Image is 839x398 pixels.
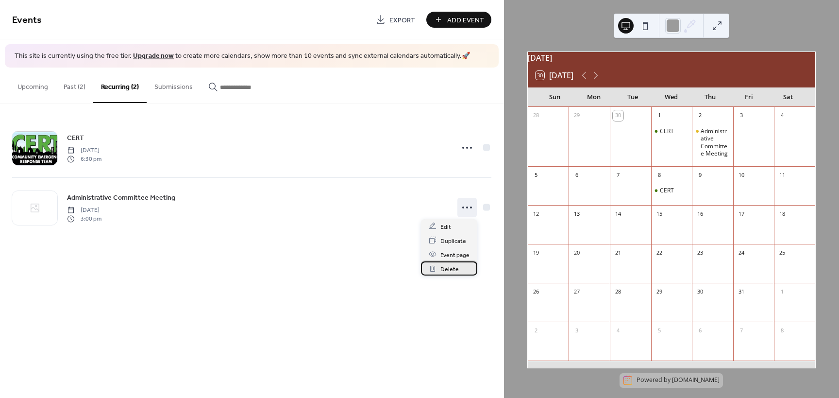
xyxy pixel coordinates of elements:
[15,52,470,61] span: This site is currently using the free tier. to create more calendars, show more than 10 events an...
[613,286,623,297] div: 28
[528,52,815,64] div: [DATE]
[651,127,692,135] div: CERT
[654,170,665,180] div: 8
[571,208,582,219] div: 13
[695,208,705,219] div: 16
[777,110,788,121] div: 4
[531,208,541,219] div: 12
[440,236,466,246] span: Duplicate
[532,69,577,82] button: 30[DATE]
[571,286,582,297] div: 27
[695,170,705,180] div: 9
[147,68,201,102] button: Submissions
[67,192,175,203] span: Administrative Committee Meeting
[133,50,174,63] a: Upgrade now
[574,87,613,107] div: Mon
[531,247,541,258] div: 19
[67,132,84,143] a: CERT
[571,247,582,258] div: 20
[613,247,623,258] div: 21
[654,208,665,219] div: 15
[654,110,665,121] div: 1
[67,133,84,143] span: CERT
[12,11,42,30] span: Events
[736,247,747,258] div: 24
[613,110,623,121] div: 30
[389,15,415,25] span: Export
[531,325,541,336] div: 2
[672,376,720,384] a: [DOMAIN_NAME]
[67,155,101,164] span: 6:30 pm
[531,286,541,297] div: 26
[613,170,623,180] div: 7
[736,325,747,336] div: 7
[736,208,747,219] div: 17
[67,215,101,224] span: 3:00 pm
[531,170,541,180] div: 5
[613,208,623,219] div: 14
[777,170,788,180] div: 11
[447,15,484,25] span: Add Event
[613,325,623,336] div: 4
[571,170,582,180] div: 6
[637,376,720,384] div: Powered by
[67,146,101,155] span: [DATE]
[736,286,747,297] div: 31
[654,325,665,336] div: 5
[67,192,175,203] a: Administrative Committee Meeting
[613,87,652,107] div: Tue
[736,110,747,121] div: 3
[440,222,451,232] span: Edit
[777,247,788,258] div: 25
[736,170,747,180] div: 10
[440,250,470,260] span: Event page
[695,286,705,297] div: 30
[654,247,665,258] div: 22
[660,187,674,194] div: CERT
[67,206,101,214] span: [DATE]
[536,87,574,107] div: Sun
[777,325,788,336] div: 8
[571,325,582,336] div: 3
[56,68,93,102] button: Past (2)
[651,187,692,194] div: CERT
[531,110,541,121] div: 28
[777,286,788,297] div: 1
[440,264,459,274] span: Delete
[426,12,491,28] button: Add Event
[93,68,147,103] button: Recurring (2)
[10,68,56,102] button: Upcoming
[695,247,705,258] div: 23
[369,12,422,28] a: Export
[571,110,582,121] div: 29
[701,127,729,157] div: Administrative Committee Meeting
[769,87,807,107] div: Sat
[692,127,733,157] div: Administrative Committee Meeting
[695,325,705,336] div: 6
[652,87,691,107] div: Wed
[654,286,665,297] div: 29
[730,87,769,107] div: Fri
[691,87,730,107] div: Thu
[660,127,674,135] div: CERT
[777,208,788,219] div: 18
[695,110,705,121] div: 2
